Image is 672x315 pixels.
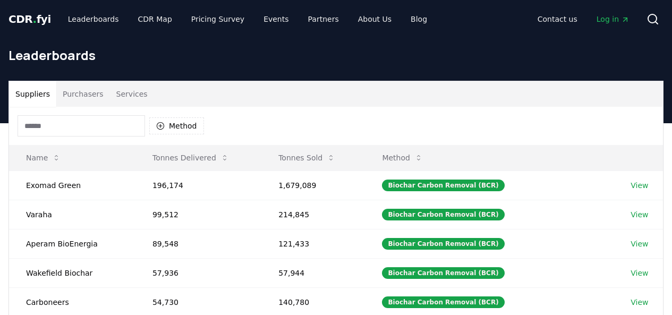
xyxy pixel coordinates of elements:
h1: Leaderboards [8,47,664,64]
a: View [631,268,648,278]
a: Blog [402,10,436,29]
span: CDR fyi [8,13,51,25]
button: Method [149,117,204,134]
td: 214,845 [261,200,365,229]
a: About Us [350,10,400,29]
a: Log in [588,10,638,29]
div: Biochar Carbon Removal (BCR) [382,296,504,308]
button: Purchasers [56,81,110,107]
a: CDR Map [130,10,181,29]
td: Wakefield Biochar [9,258,135,287]
a: Contact us [529,10,586,29]
a: Leaderboards [59,10,127,29]
span: . [33,13,37,25]
div: Biochar Carbon Removal (BCR) [382,209,504,220]
td: 89,548 [135,229,261,258]
div: Biochar Carbon Removal (BCR) [382,238,504,250]
td: 1,679,089 [261,171,365,200]
a: View [631,297,648,308]
a: Events [255,10,297,29]
div: Biochar Carbon Removal (BCR) [382,180,504,191]
button: Name [18,147,69,168]
a: View [631,180,648,191]
div: Biochar Carbon Removal (BCR) [382,267,504,279]
button: Tonnes Sold [270,147,344,168]
span: Log in [597,14,630,24]
a: Partners [300,10,347,29]
button: Method [373,147,431,168]
td: 196,174 [135,171,261,200]
button: Services [110,81,154,107]
td: Exomad Green [9,171,135,200]
nav: Main [59,10,436,29]
nav: Main [529,10,638,29]
button: Suppliers [9,81,56,107]
td: 99,512 [135,200,261,229]
a: View [631,239,648,249]
td: 57,936 [135,258,261,287]
td: Aperam BioEnergia [9,229,135,258]
a: View [631,209,648,220]
button: Tonnes Delivered [144,147,237,168]
td: 121,433 [261,229,365,258]
a: CDR.fyi [8,12,51,27]
td: Varaha [9,200,135,229]
a: Pricing Survey [183,10,253,29]
td: 57,944 [261,258,365,287]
